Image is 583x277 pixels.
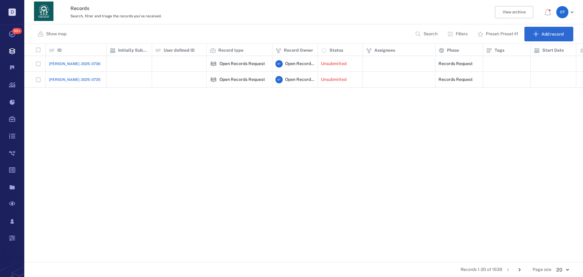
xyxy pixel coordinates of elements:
p: Phase [447,47,459,54]
p: Search [424,31,438,37]
p: Unsubmitted [321,77,346,83]
p: Record type [218,47,244,54]
h3: Records [70,5,401,12]
div: Open Records Request [220,77,265,82]
p: User defined ID [164,47,195,54]
p: ID [57,47,62,54]
button: Add record [524,27,573,41]
p: Start Date [542,47,564,54]
div: Open Records Request [210,76,217,83]
button: Show map [34,27,71,41]
a: [PERSON_NAME]-2025-0736 [49,61,101,67]
button: OT [556,6,576,18]
p: Filters [456,31,468,37]
p: D [9,9,16,16]
button: Search [411,27,442,41]
p: Tags [495,47,504,54]
div: O T [556,6,568,18]
p: Assignees [374,47,395,54]
p: Unsubmitted [321,61,346,67]
div: 20 [551,266,573,273]
div: Open Records Request [210,60,217,68]
span: Page size [533,267,551,273]
button: Go to next page [515,265,524,275]
div: O T [275,60,283,68]
div: Open Records Request [220,61,265,66]
p: Show map [46,31,66,37]
div: O T [275,76,283,83]
a: [PERSON_NAME]-2025-0735 [49,77,101,82]
p: Status [329,47,343,54]
button: View archive [495,6,533,18]
div: Records Request [438,61,473,66]
img: icon Open Records Request [210,60,217,68]
button: Filters [444,27,472,41]
p: Initially Submitted Date [118,47,149,54]
span: 99+ [12,28,22,34]
button: Preset: Preset #1 [474,27,523,41]
div: Records Request [438,77,473,82]
p: Record Owner [284,47,313,54]
img: Georgia Department of Human Services logo [34,2,53,21]
p: Preset: Preset #1 [486,31,518,37]
span: Open Records Team [285,61,315,67]
span: Open Records Team [285,77,315,83]
span: Search, filter and triage the records you've received. [70,14,162,18]
nav: pagination navigation [502,265,525,275]
span: Records 1-20 of 1639 [461,267,502,273]
img: icon Open Records Request [210,76,217,83]
a: Go home [34,2,53,23]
